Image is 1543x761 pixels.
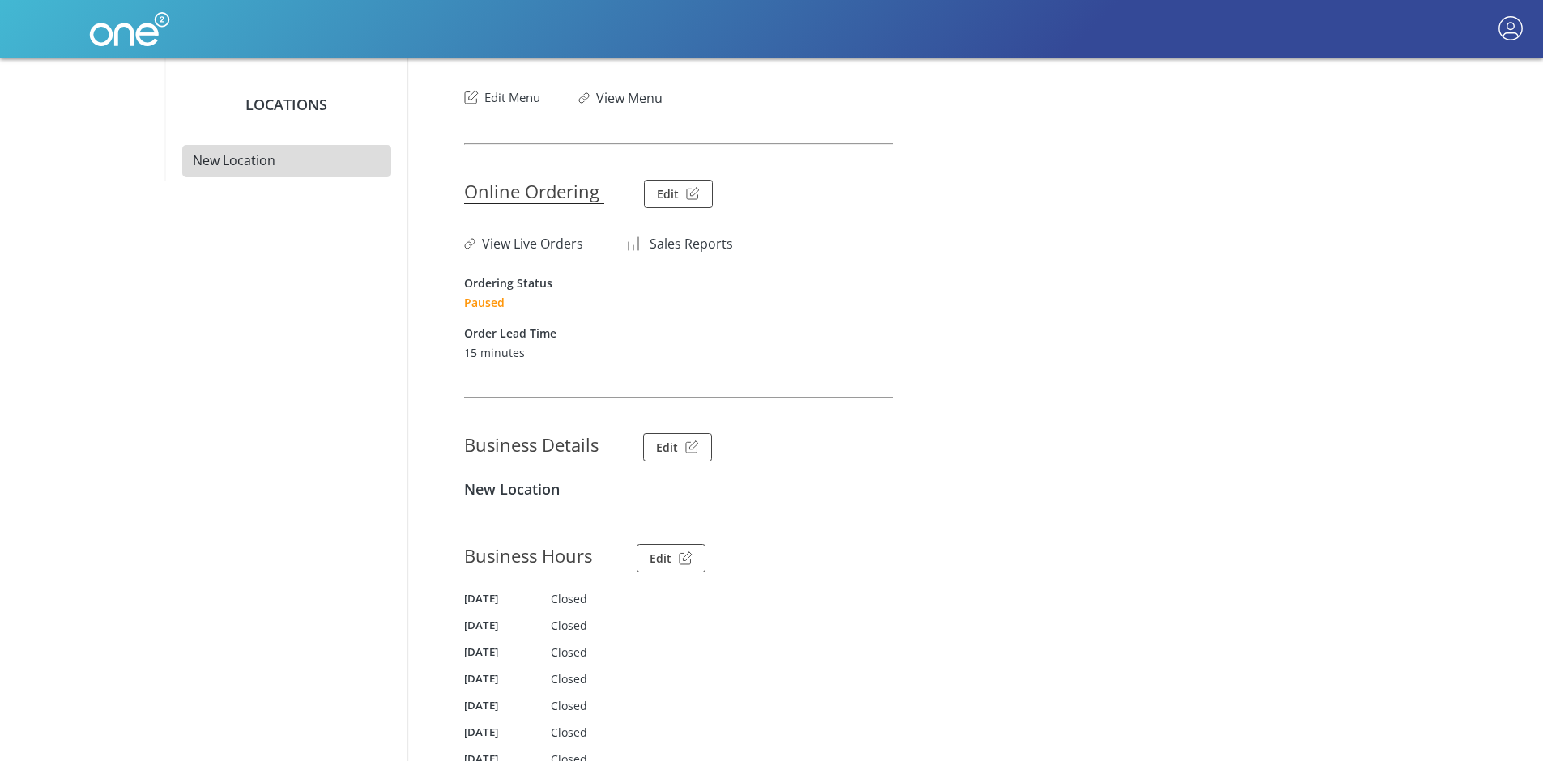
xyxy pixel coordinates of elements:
[464,591,552,606] h5: [DATE]
[464,90,485,104] img: Edit
[551,644,587,660] span: Closed
[193,151,275,169] span: New Location
[464,325,556,341] label: Order Lead Time
[679,551,693,565] img: Edit
[685,440,699,454] img: Edit
[624,234,650,253] img: Reports
[464,698,552,712] h5: [DATE]
[245,95,327,114] span: Locations
[182,145,391,177] a: New Location
[464,725,552,739] h5: [DATE]
[551,671,587,687] span: Closed
[464,238,482,249] img: Link
[464,543,598,568] h3: Business Hours
[464,81,541,107] button: Edit Menu
[650,235,733,253] a: Sales Reports
[551,591,587,606] span: Closed
[551,618,587,633] span: Closed
[464,275,552,291] label: Ordering Status
[596,89,663,107] a: View Menu
[464,226,583,253] button: View Live Orders
[464,479,1323,499] h4: New Location
[464,179,605,204] h3: Online Ordering
[464,295,1323,310] span: Paused
[644,180,714,208] button: Edit
[637,544,706,572] button: Edit
[464,644,552,659] h5: [DATE]
[643,433,713,461] button: Edit
[686,187,700,201] img: Edit
[464,432,604,457] h3: Business Details
[578,92,596,104] img: Link
[551,698,587,713] span: Closed
[464,671,552,686] h5: [DATE]
[464,345,1323,360] span: 15 minutes
[464,618,552,632] h5: [DATE]
[551,725,587,740] span: Closed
